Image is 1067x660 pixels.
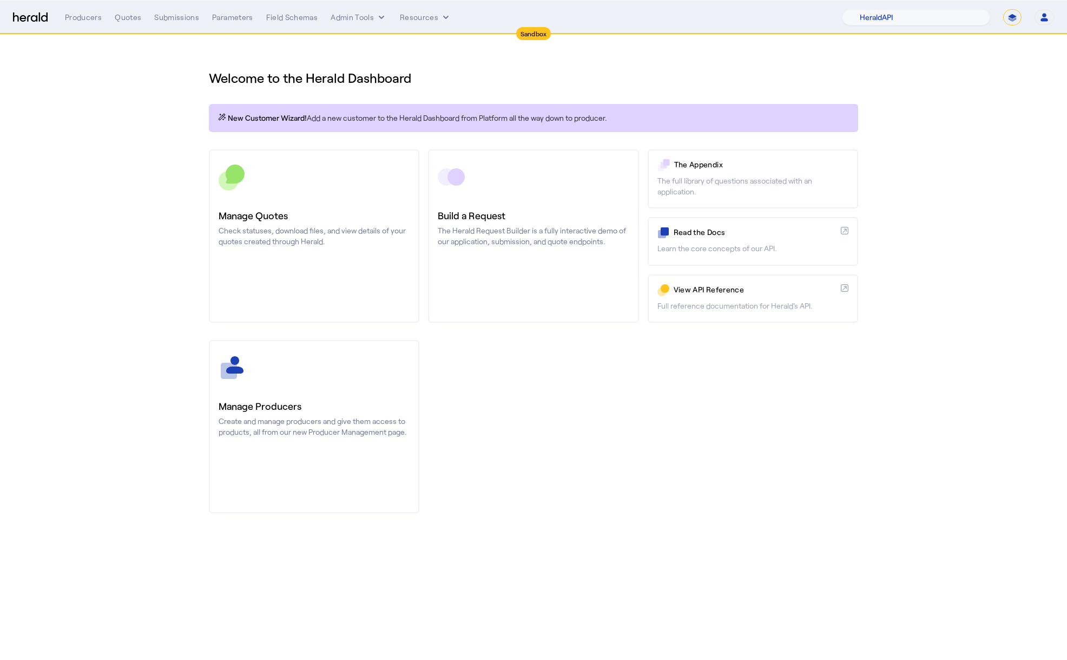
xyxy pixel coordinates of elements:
div: Submissions [154,12,199,23]
a: Build a RequestThe Herald Request Builder is a fully interactive demo of our application, submiss... [428,149,638,323]
button: Resources dropdown menu [400,12,451,23]
p: Check statuses, download files, and view details of your quotes created through Herald. [219,225,410,247]
p: The Appendix [674,159,848,170]
div: Producers [65,12,102,23]
div: Field Schemas [266,12,318,23]
h3: Manage Quotes [219,208,410,223]
p: The full library of questions associated with an application. [657,175,848,197]
p: Add a new customer to the Herald Dashboard from Platform all the way down to producer. [218,113,849,123]
p: Read the Docs [674,227,837,238]
a: Manage ProducersCreate and manage producers and give them access to products, all from our new Pr... [209,340,419,513]
a: Read the DocsLearn the core concepts of our API. [648,217,858,265]
a: The AppendixThe full library of questions associated with an application. [648,149,858,208]
h3: Build a Request [438,208,629,223]
span: New Customer Wizard! [228,113,307,123]
a: Manage QuotesCheck statuses, download files, and view details of your quotes created through Herald. [209,149,419,323]
a: View API ReferenceFull reference documentation for Herald's API. [648,275,858,323]
p: View API Reference [674,284,837,295]
p: Full reference documentation for Herald's API. [657,300,848,311]
h3: Manage Producers [219,398,410,414]
p: Create and manage producers and give them access to products, all from our new Producer Managemen... [219,416,410,437]
div: Parameters [212,12,253,23]
div: Sandbox [516,27,551,40]
div: Quotes [115,12,141,23]
button: internal dropdown menu [331,12,387,23]
h1: Welcome to the Herald Dashboard [209,69,858,87]
img: Herald Logo [13,12,48,23]
p: The Herald Request Builder is a fully interactive demo of our application, submission, and quote ... [438,225,629,247]
p: Learn the core concepts of our API. [657,243,848,254]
